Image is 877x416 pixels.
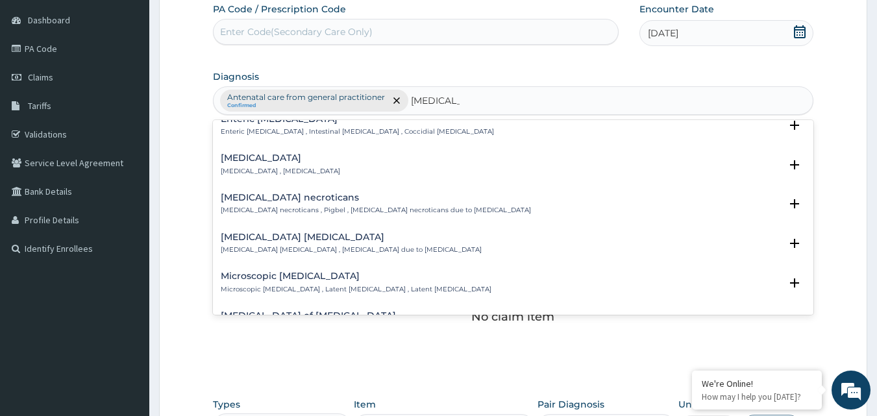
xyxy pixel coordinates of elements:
[787,236,802,251] i: open select status
[702,378,812,389] div: We're Online!
[220,25,373,38] div: Enter Code(Secondary Care Only)
[227,103,385,109] small: Confirmed
[787,196,802,212] i: open select status
[221,114,494,124] h4: Enteric [MEDICAL_DATA]
[28,14,70,26] span: Dashboard
[68,73,218,90] div: Chat with us now
[221,271,491,281] h4: Microscopic [MEDICAL_DATA]
[213,3,346,16] label: PA Code / Prescription Code
[221,285,491,294] p: Microscopic [MEDICAL_DATA] , Latent [MEDICAL_DATA] , Latent [MEDICAL_DATA]
[213,6,244,38] div: Minimize live chat window
[221,245,482,254] p: [MEDICAL_DATA] [MEDICAL_DATA] , [MEDICAL_DATA] due to [MEDICAL_DATA]
[221,193,531,202] h4: [MEDICAL_DATA] necroticans
[221,232,482,242] h4: [MEDICAL_DATA] [MEDICAL_DATA]
[391,95,402,106] span: remove selection option
[28,100,51,112] span: Tariffs
[221,153,340,163] h4: [MEDICAL_DATA]
[639,3,714,16] label: Encounter Date
[787,117,802,133] i: open select status
[648,27,678,40] span: [DATE]
[213,70,259,83] label: Diagnosis
[787,275,802,291] i: open select status
[787,314,802,330] i: open select status
[787,157,802,173] i: open select status
[75,125,179,256] span: We're online!
[221,311,462,321] h4: [MEDICAL_DATA] of [MEDICAL_DATA]
[24,65,53,97] img: d_794563401_company_1708531726252_794563401
[227,92,385,103] p: Antenatal care from general practitioner
[702,391,812,402] p: How may I help you today?
[471,310,554,323] p: No claim item
[6,278,247,323] textarea: Type your message and hit 'Enter'
[678,398,725,411] label: Unit Price
[221,206,531,215] p: [MEDICAL_DATA] necroticans , Pigbel , [MEDICAL_DATA] necroticans due to [MEDICAL_DATA]
[221,127,494,136] p: Enteric [MEDICAL_DATA] , Intestinal [MEDICAL_DATA] , Coccidial [MEDICAL_DATA]
[221,167,340,176] p: [MEDICAL_DATA] , [MEDICAL_DATA]
[28,71,53,83] span: Claims
[354,398,376,411] label: Item
[537,398,604,411] label: Pair Diagnosis
[213,399,240,410] label: Types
